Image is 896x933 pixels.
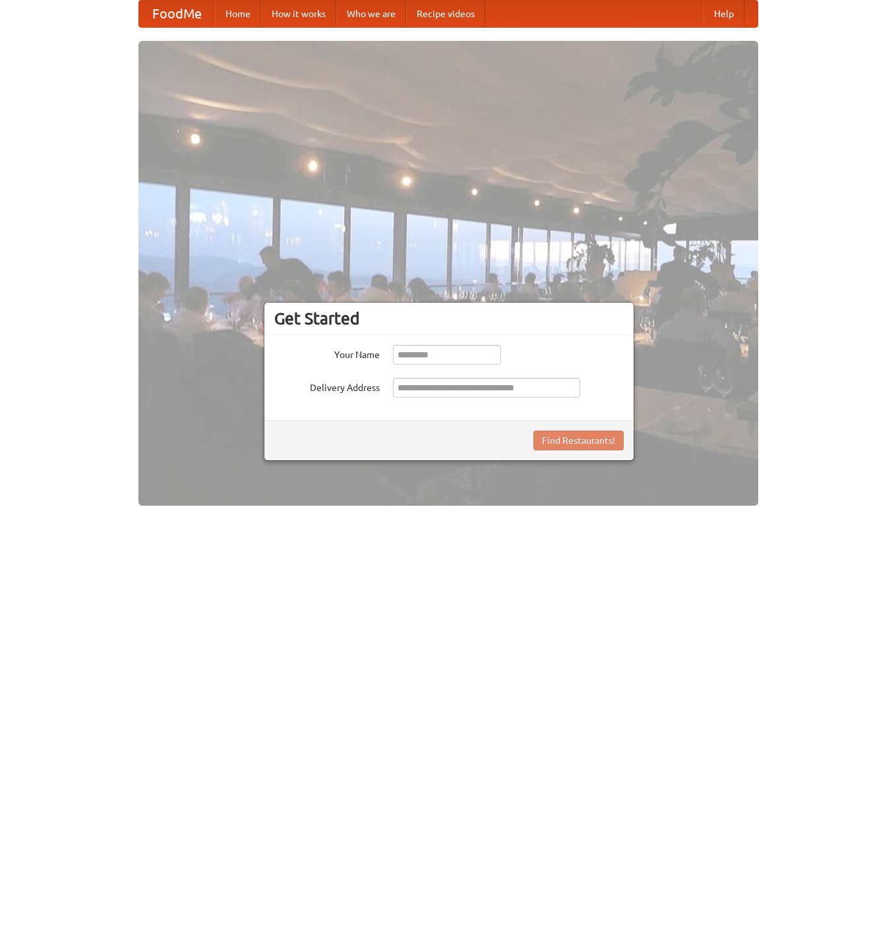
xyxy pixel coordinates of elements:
[274,345,380,361] label: Your Name
[406,1,485,27] a: Recipe videos
[139,1,215,27] a: FoodMe
[274,309,624,328] h3: Get Started
[274,378,380,394] label: Delivery Address
[215,1,261,27] a: Home
[703,1,744,27] a: Help
[533,431,624,450] button: Find Restaurants!
[261,1,336,27] a: How it works
[336,1,406,27] a: Who we are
